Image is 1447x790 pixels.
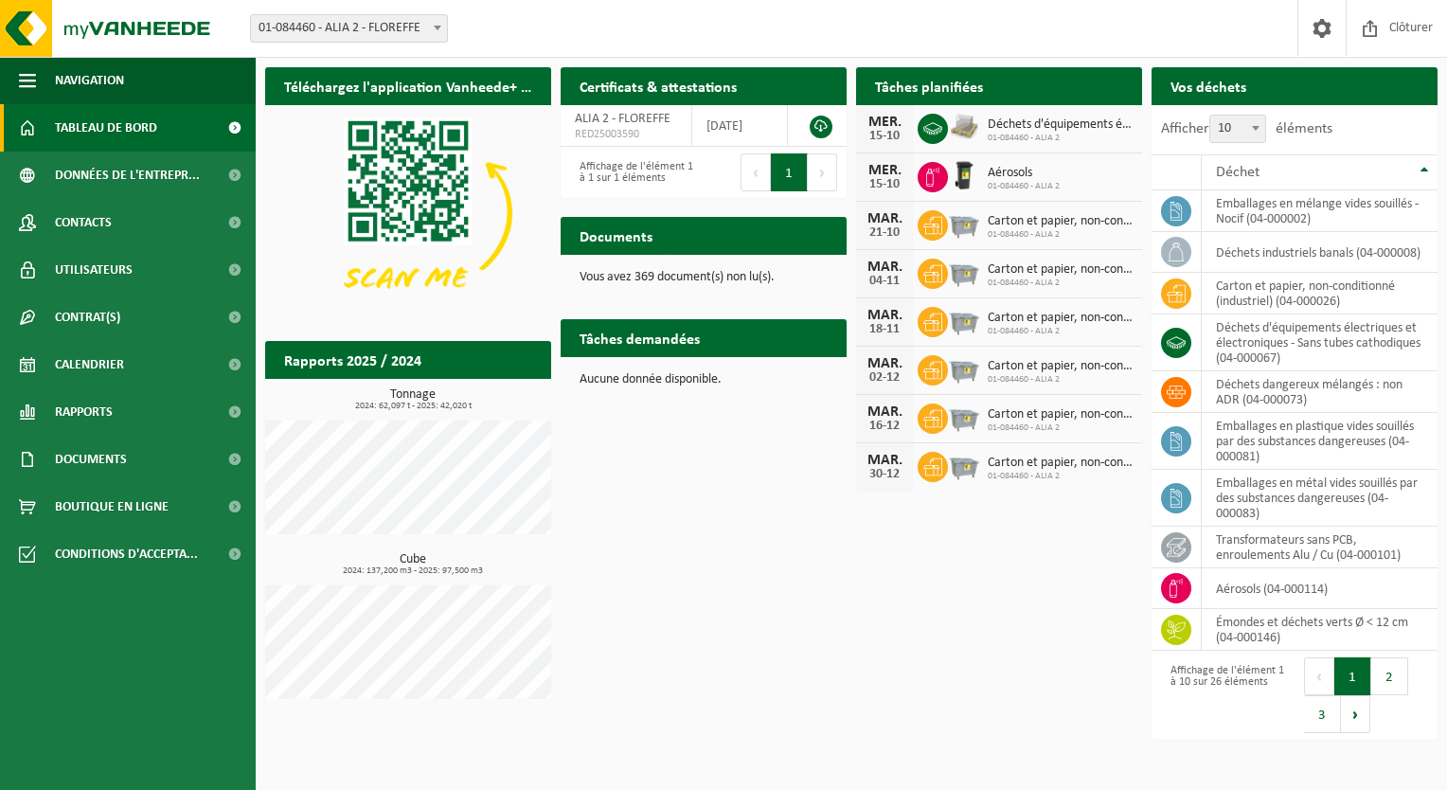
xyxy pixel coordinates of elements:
img: Download de VHEPlus App [265,105,551,320]
h2: Vos déchets [1152,67,1265,104]
button: 3 [1304,695,1341,733]
span: Carton et papier, non-conditionné (industriel) [988,456,1133,471]
div: 21-10 [866,226,903,240]
div: MAR. [866,356,903,371]
img: WB-2500-GAL-GY-01 [948,207,980,240]
div: MAR. [866,308,903,323]
span: 01-084460 - ALIA 2 - FLOREFFE [251,15,447,42]
span: Carton et papier, non-conditionné (industriel) [988,214,1133,229]
img: LP-PA-00000-WDN-11 [948,111,980,143]
span: 10 [1209,115,1266,143]
div: MER. [866,163,903,178]
button: 2 [1371,657,1408,695]
td: émondes et déchets verts Ø < 12 cm (04-000146) [1202,609,1438,651]
button: Next [808,153,837,191]
span: 01-084460 - ALIA 2 [988,422,1133,434]
span: Contacts [55,199,112,246]
span: 01-084460 - ALIA 2 [988,471,1133,482]
div: MAR. [866,453,903,468]
div: Affichage de l'élément 1 à 1 sur 1 éléments [570,152,694,193]
span: 01-084460 - ALIA 2 [988,133,1133,144]
button: Previous [741,153,771,191]
div: 02-12 [866,371,903,385]
span: Navigation [55,57,124,104]
div: 16-12 [866,420,903,433]
button: Previous [1304,657,1334,695]
span: 01-084460 - ALIA 2 [988,278,1133,289]
span: Contrat(s) [55,294,120,341]
span: Carton et papier, non-conditionné (industriel) [988,407,1133,422]
span: RED25003590 [575,127,677,142]
img: WB-2500-GAL-GY-01 [948,401,980,433]
div: Affichage de l'élément 1 à 10 sur 26 éléments [1161,655,1285,735]
img: WB-2500-GAL-GY-01 [948,352,980,385]
span: Carton et papier, non-conditionné (industriel) [988,262,1133,278]
span: Tableau de bord [55,104,157,152]
p: Aucune donnée disponible. [580,373,828,386]
span: 01-084460 - ALIA 2 - FLOREFFE [250,14,448,43]
h2: Tâches demandées [561,319,719,356]
button: Next [1341,695,1370,733]
span: Boutique en ligne [55,483,169,530]
td: transformateurs sans PCB, enroulements Alu / Cu (04-000101) [1202,527,1438,568]
span: 01-084460 - ALIA 2 [988,181,1060,192]
td: déchets dangereux mélangés : non ADR (04-000073) [1202,371,1438,413]
div: 04-11 [866,275,903,288]
td: déchets d'équipements électriques et électroniques - Sans tubes cathodiques (04-000067) [1202,314,1438,371]
h2: Documents [561,217,671,254]
span: Carton et papier, non-conditionné (industriel) [988,359,1133,374]
span: Documents [55,436,127,483]
td: [DATE] [692,105,788,147]
td: déchets industriels banals (04-000008) [1202,232,1438,273]
h2: Rapports 2025 / 2024 [265,341,440,378]
span: Rapports [55,388,113,436]
span: Déchets d'équipements électriques et électroniques - sans tubes cathodiques [988,117,1133,133]
a: Consulter les rapports [386,378,549,416]
td: emballages en plastique vides souillés par des substances dangereuses (04-000081) [1202,413,1438,470]
button: 1 [1334,657,1371,695]
p: Vous avez 369 document(s) non lu(s). [580,271,828,284]
div: 18-11 [866,323,903,336]
img: WB-2500-GAL-GY-01 [948,256,980,288]
span: 01-084460 - ALIA 2 [988,229,1133,241]
span: 2024: 137,200 m3 - 2025: 97,500 m3 [275,566,551,576]
span: Données de l'entrepr... [55,152,200,199]
span: 01-084460 - ALIA 2 [988,374,1133,386]
span: Carton et papier, non-conditionné (industriel) [988,311,1133,326]
span: Utilisateurs [55,246,133,294]
h2: Certificats & attestations [561,67,756,104]
div: MAR. [866,260,903,275]
div: MER. [866,115,903,130]
div: 15-10 [866,130,903,143]
label: Afficher éléments [1161,121,1332,136]
span: 10 [1210,116,1265,142]
td: emballages en métal vides souillés par des substances dangereuses (04-000083) [1202,470,1438,527]
span: Conditions d'accepta... [55,530,198,578]
span: Calendrier [55,341,124,388]
span: Aérosols [988,166,1060,181]
img: WB-2500-GAL-GY-01 [948,449,980,481]
div: 30-12 [866,468,903,481]
td: carton et papier, non-conditionné (industriel) (04-000026) [1202,273,1438,314]
div: 15-10 [866,178,903,191]
span: 2024: 62,097 t - 2025: 42,020 t [275,402,551,411]
td: aérosols (04-000114) [1202,568,1438,609]
td: emballages en mélange vides souillés - Nocif (04-000002) [1202,190,1438,232]
button: 1 [771,153,808,191]
div: MAR. [866,404,903,420]
div: MAR. [866,211,903,226]
h2: Tâches planifiées [856,67,1002,104]
h2: Téléchargez l'application Vanheede+ maintenant! [265,67,551,104]
img: WB-0240-HPE-BK-01 [948,159,980,191]
span: ALIA 2 - FLOREFFE [575,112,670,126]
h3: Cube [275,553,551,576]
span: Déchet [1216,165,1259,180]
h3: Tonnage [275,388,551,411]
img: WB-2500-GAL-GY-01 [948,304,980,336]
span: 01-084460 - ALIA 2 [988,326,1133,337]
